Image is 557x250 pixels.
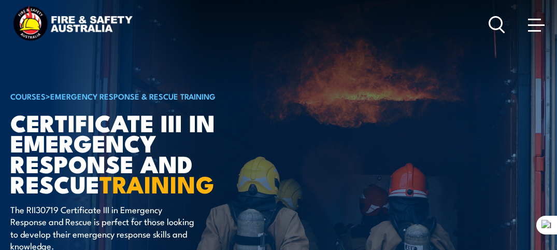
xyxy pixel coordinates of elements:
[10,90,46,102] a: COURSES
[99,165,215,201] strong: TRAINING
[50,90,216,102] a: Emergency Response & Rescue Training
[10,112,266,193] h1: Certificate III in Emergency Response and Rescue
[10,90,266,102] h6: >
